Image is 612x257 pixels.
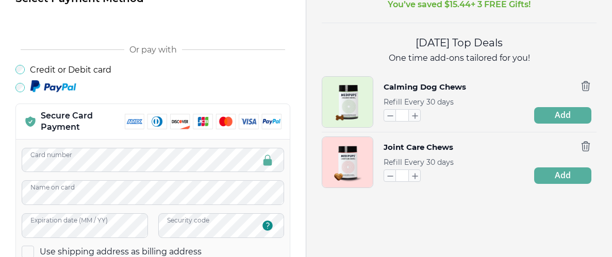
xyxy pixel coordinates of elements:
[322,137,373,187] img: Joint Care Chews
[384,97,454,107] span: Refill Every 30 days
[322,53,597,64] p: One time add-ons tailored for you!
[41,110,125,133] p: Secure Card Payment
[129,45,177,55] span: Or pay with
[384,158,454,167] span: Refill Every 30 days
[30,65,111,75] label: Credit or Debit card
[322,36,597,50] h2: [DATE] Top Deals
[534,107,591,124] button: Add
[322,77,373,127] img: Calming Dog Chews
[125,114,282,129] img: payment methods
[534,167,591,184] button: Add
[384,141,453,154] button: Joint Care Chews
[30,80,76,93] img: Paypal
[15,14,290,35] iframe: Secure payment button frame
[384,80,466,94] button: Calming Dog Chews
